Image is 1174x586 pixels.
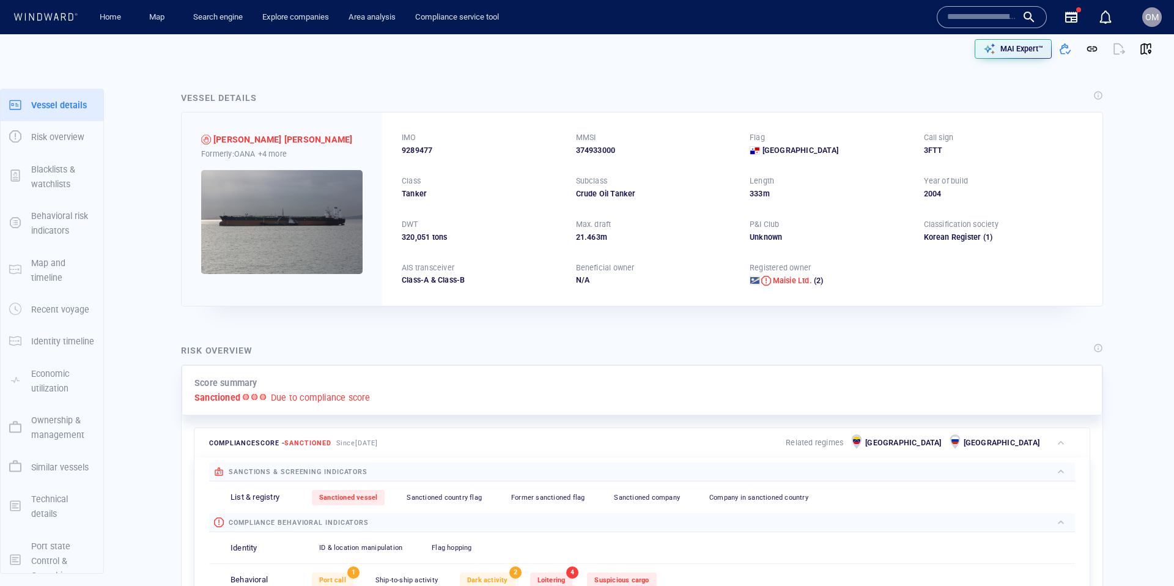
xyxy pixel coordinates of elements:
a: Compliance service tool [410,7,504,28]
div: Korean Register [924,232,981,243]
button: Blacklists & watchlists [1,154,103,201]
a: Home [95,7,126,28]
p: MAI Expert™ [1000,43,1043,54]
p: Blacklists & watchlists [31,162,95,192]
p: Risk overview [31,130,84,144]
span: ID & location manipulation [319,544,402,552]
div: 3FTT [924,145,1084,156]
button: Technical details [1,483,103,530]
span: Dark activity [467,576,508,584]
a: Behavioral risk indicators [1,217,103,229]
div: 2004 [924,188,1084,199]
span: Sanctioned vessel [319,494,377,502]
span: (2) [812,275,824,286]
button: MAI Expert™ [975,39,1052,59]
div: Notification center [1098,10,1113,24]
span: Sanctioned country flag [407,494,482,502]
button: Add to vessel list [1052,35,1079,62]
p: Year of build [924,176,969,187]
span: Company in sanctioned country [709,494,808,502]
button: Similar vessels [1,451,103,483]
span: N/A [576,275,590,284]
p: Identity timeline [31,334,94,349]
p: Classification society [924,219,999,230]
p: IMO [402,132,416,143]
a: Maisie Ltd. (2) [773,275,824,286]
a: Map [144,7,174,28]
span: compliance behavioral indicators [229,519,369,527]
p: Max. draft [576,219,611,230]
p: Registered owner [750,262,811,273]
span: Flag hopping [432,544,471,552]
span: JM SOPHIA [213,132,352,147]
span: . [585,232,587,242]
a: Recent voyage [1,303,103,315]
div: Sanctioned [201,135,211,144]
button: Identity timeline [1,325,103,357]
p: Vessel details [31,98,87,113]
p: Flag [750,132,765,143]
span: Maisie Ltd. [773,276,812,285]
span: 2 [509,566,522,579]
span: Port call [319,576,346,584]
div: [PERSON_NAME] [PERSON_NAME] [213,132,352,147]
span: m [763,189,770,198]
div: 374933000 [576,145,736,156]
span: OM [1145,12,1159,22]
p: Recent voyage [31,302,89,317]
p: AIS transceiver [402,262,454,273]
button: Risk overview [1,121,103,153]
span: Sanctioned [284,439,331,447]
span: compliance score - [209,439,331,447]
button: Map and timeline [1,247,103,294]
a: Explore companies [257,7,334,28]
p: DWT [402,219,418,230]
span: 463 [587,232,600,242]
a: Identity timeline [1,335,103,347]
button: OM [1140,5,1164,29]
p: Similar vessels [31,460,89,475]
p: Sanctioned [194,390,240,405]
a: Risk overview [1,131,103,143]
span: 333 [750,189,763,198]
p: +4 more [258,147,287,160]
div: Crude Oil Tanker [576,188,736,199]
p: [GEOGRAPHIC_DATA] [964,437,1039,448]
span: 21 [576,232,585,242]
div: 320,051 tons [402,232,561,243]
div: Korean Register [924,232,1084,243]
p: Identity [231,543,257,554]
span: 9289477 [402,145,432,156]
span: [GEOGRAPHIC_DATA] [762,145,838,156]
p: Behavioral [231,574,268,586]
a: Economic utilization [1,374,103,386]
span: Ship-to-ship activity [375,576,438,584]
button: Ownership & management [1,404,103,451]
p: Port state Control & Casualties [31,539,95,584]
span: Suspicious cargo [594,576,649,584]
p: Technical details [31,492,95,522]
span: Class-A [402,275,429,284]
span: m [600,232,607,242]
p: MMSI [576,132,596,143]
a: Ownership & management [1,421,103,433]
button: Map [139,7,179,28]
span: Former sanctioned flag [511,494,585,502]
button: Recent voyage [1,294,103,325]
p: [GEOGRAPHIC_DATA] [865,437,941,448]
span: Loitering [537,576,566,584]
p: Score summary [194,376,257,390]
button: Get link [1079,35,1106,62]
div: Risk overview [181,343,253,358]
span: sanctions & screening indicators [229,468,367,476]
button: Area analysis [344,7,401,28]
p: Call sign [924,132,954,143]
div: Unknown [750,232,909,243]
span: 4 [566,566,578,579]
a: Vessel details [1,98,103,110]
a: Search engine [188,7,248,28]
a: Map and timeline [1,264,103,275]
